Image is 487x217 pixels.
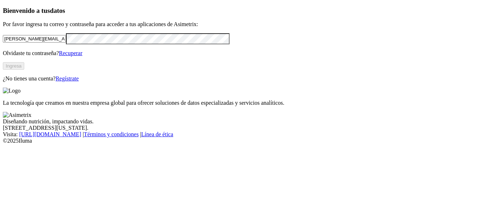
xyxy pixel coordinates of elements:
[50,7,65,14] span: datos
[3,7,484,15] h3: Bienvenido a tus
[59,50,82,56] a: Recuperar
[3,50,484,56] p: Olvidaste tu contraseña?
[19,131,81,137] a: [URL][DOMAIN_NAME]
[3,125,484,131] div: [STREET_ADDRESS][US_STATE].
[3,118,484,125] div: Diseñando nutrición, impactando vidas.
[3,131,484,138] div: Visita : | |
[141,131,173,137] a: Línea de ética
[3,75,484,82] p: ¿No tienes una cuenta?
[56,75,79,82] a: Regístrate
[3,88,21,94] img: Logo
[3,21,484,28] p: Por favor ingresa tu correo y contraseña para acceder a tus aplicaciones de Asimetrix:
[3,100,484,106] p: La tecnología que creamos en nuestra empresa global para ofrecer soluciones de datos especializad...
[3,35,66,43] input: Tu correo
[3,138,484,144] div: © 2025 Iluma
[84,131,139,137] a: Términos y condiciones
[3,112,31,118] img: Asimetrix
[3,62,24,70] button: Ingresa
